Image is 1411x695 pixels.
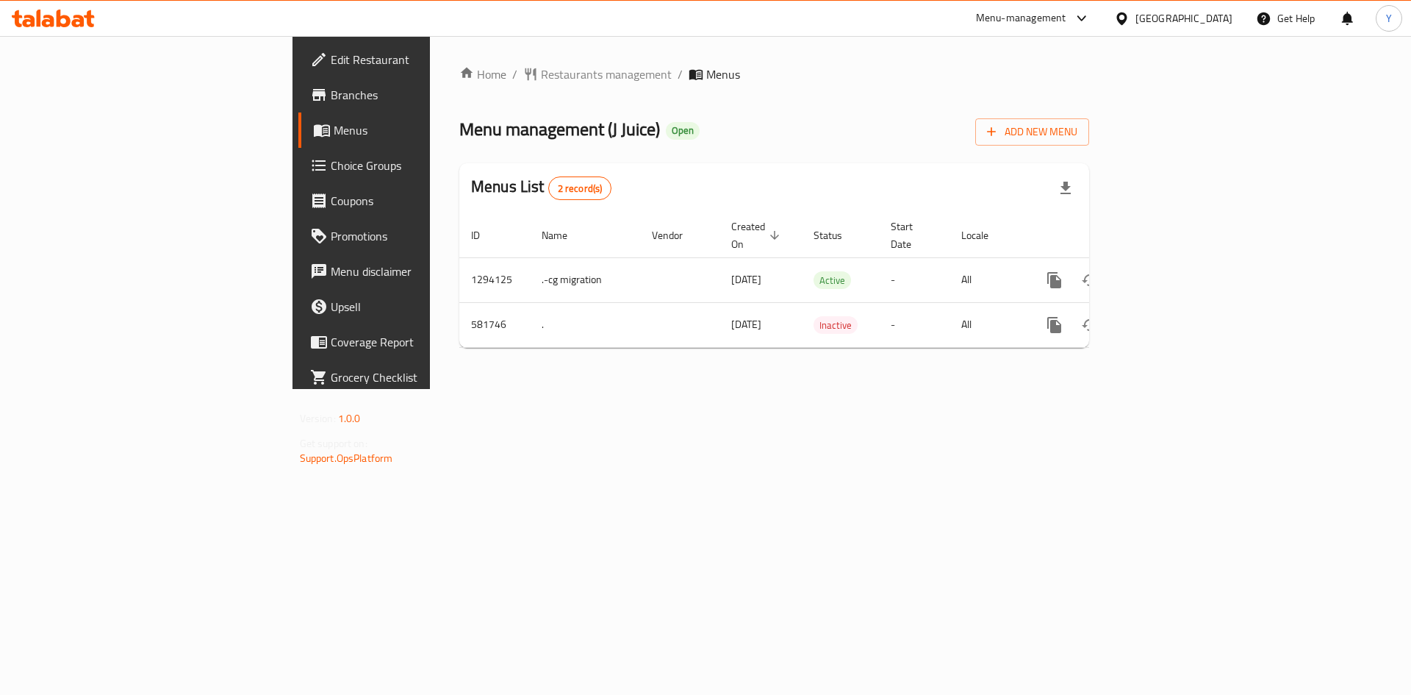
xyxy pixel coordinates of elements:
[300,409,336,428] span: Version:
[975,118,1089,146] button: Add New Menu
[1048,171,1083,206] div: Export file
[1135,10,1232,26] div: [GEOGRAPHIC_DATA]
[300,434,367,453] span: Get support on:
[814,316,858,334] div: Inactive
[891,218,932,253] span: Start Date
[331,368,517,386] span: Grocery Checklist
[331,192,517,210] span: Coupons
[1072,263,1107,298] button: Change Status
[471,227,499,244] span: ID
[814,272,851,289] span: Active
[879,257,949,302] td: -
[298,254,528,289] a: Menu disclaimer
[298,113,528,148] a: Menus
[1386,10,1392,26] span: Y
[298,324,528,360] a: Coverage Report
[298,218,528,254] a: Promotions
[814,271,851,289] div: Active
[331,157,517,174] span: Choice Groups
[459,213,1190,348] table: enhanced table
[549,182,611,196] span: 2 record(s)
[1025,213,1190,258] th: Actions
[1072,307,1107,343] button: Change Status
[298,77,528,113] a: Branches
[459,65,1089,83] nav: breadcrumb
[298,183,528,218] a: Coupons
[338,409,361,428] span: 1.0.0
[459,113,660,146] span: Menu management ( J Juice )
[548,177,612,200] div: Total records count
[731,218,784,253] span: Created On
[331,263,517,280] span: Menu disclaimer
[976,10,1066,27] div: Menu-management
[530,302,640,347] td: .
[731,315,761,334] span: [DATE]
[1037,307,1072,343] button: more
[331,227,517,245] span: Promotions
[300,449,393,468] a: Support.OpsPlatform
[298,42,528,77] a: Edit Restaurant
[331,298,517,316] span: Upsell
[471,176,611,200] h2: Menus List
[542,227,586,244] span: Name
[706,65,740,83] span: Menus
[731,270,761,289] span: [DATE]
[331,51,517,68] span: Edit Restaurant
[949,257,1025,302] td: All
[666,124,700,137] span: Open
[331,86,517,104] span: Branches
[666,122,700,140] div: Open
[949,302,1025,347] td: All
[298,289,528,324] a: Upsell
[652,227,702,244] span: Vendor
[541,65,672,83] span: Restaurants management
[334,121,517,139] span: Menus
[879,302,949,347] td: -
[298,148,528,183] a: Choice Groups
[1037,263,1072,298] button: more
[987,123,1077,141] span: Add New Menu
[298,360,528,395] a: Grocery Checklist
[678,65,683,83] li: /
[331,333,517,351] span: Coverage Report
[523,65,672,83] a: Restaurants management
[814,227,861,244] span: Status
[961,227,1008,244] span: Locale
[530,257,640,302] td: .-cg migration
[814,317,858,334] span: Inactive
